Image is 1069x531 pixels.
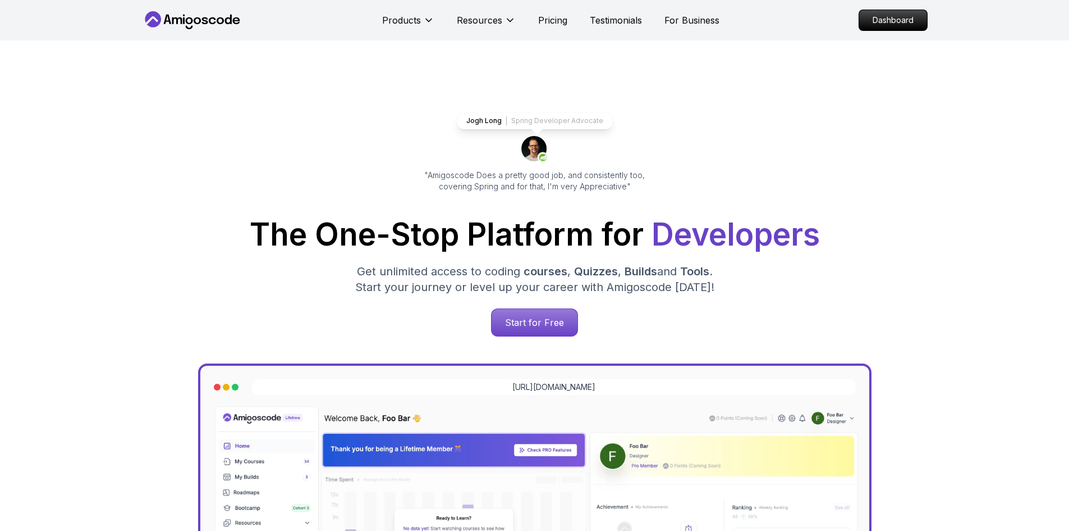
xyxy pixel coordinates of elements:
p: Get unlimited access to coding , , and . Start your journey or level up your career with Amigosco... [346,264,723,295]
button: Resources [457,13,516,36]
p: "Amigoscode Does a pretty good job, and consistently too, covering Spring and for that, I'm very ... [409,170,660,192]
p: Jogh Long [466,116,502,125]
a: For Business [664,13,719,27]
iframe: chat widget [999,461,1069,514]
span: Builds [625,265,657,278]
span: Tools [680,265,709,278]
a: Testimonials [590,13,642,27]
span: Quizzes [574,265,618,278]
p: Start for Free [492,309,577,336]
a: Dashboard [859,10,928,31]
p: Resources [457,13,502,27]
p: Dashboard [859,10,927,30]
span: Developers [652,216,820,253]
a: Start for Free [491,308,578,337]
a: Pricing [538,13,567,27]
img: josh long [521,136,548,163]
p: Spring Developer Advocate [511,116,603,125]
button: Products [382,13,434,36]
span: courses [524,265,567,278]
h1: The One-Stop Platform for [151,219,919,250]
a: [URL][DOMAIN_NAME] [512,382,595,393]
p: Products [382,13,421,27]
